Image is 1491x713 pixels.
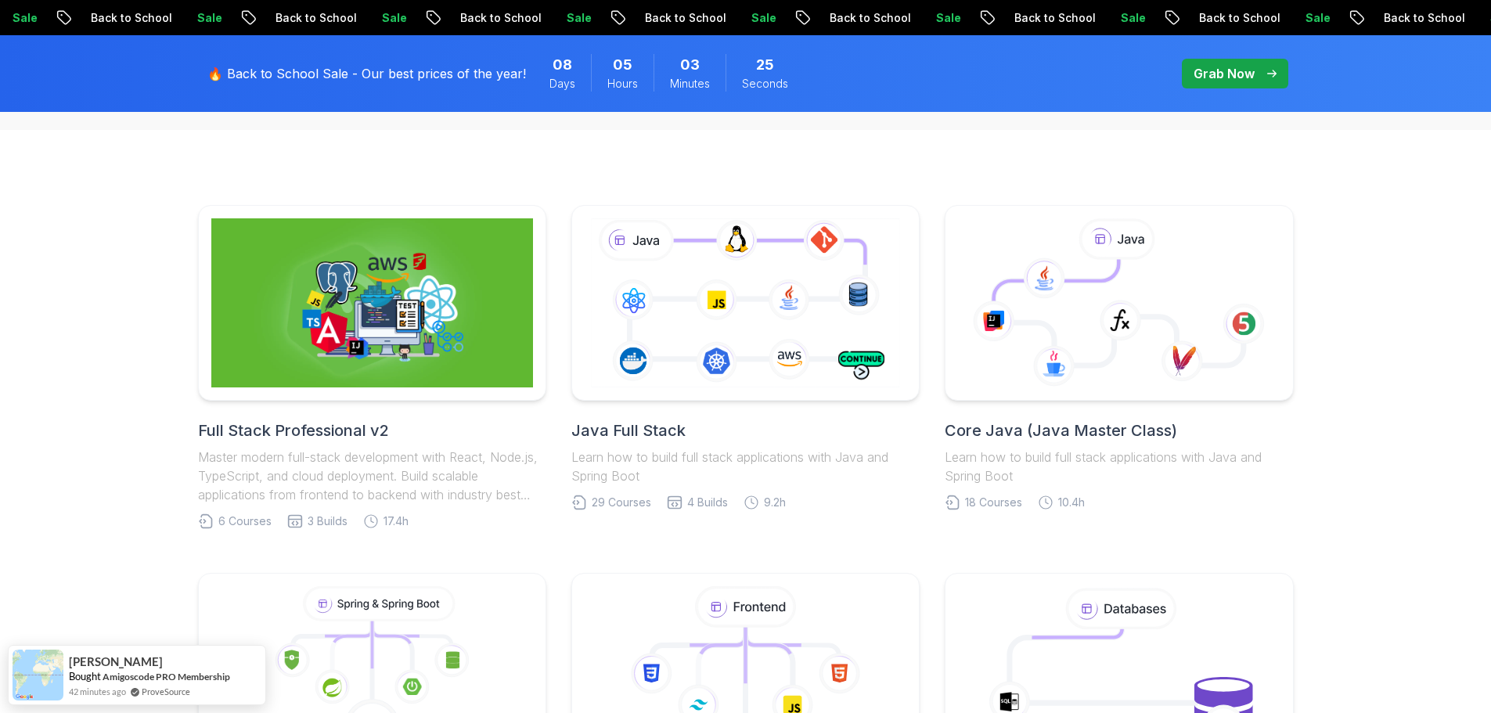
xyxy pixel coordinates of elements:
[632,10,739,26] p: Back to School
[592,495,651,510] span: 29 Courses
[945,448,1293,485] p: Learn how to build full stack applications with Java and Spring Boot
[198,448,546,504] p: Master modern full-stack development with React, Node.js, TypeScript, and cloud deployment. Build...
[263,10,369,26] p: Back to School
[384,513,409,529] span: 17.4h
[553,54,572,76] span: 8 Days
[742,76,788,92] span: Seconds
[1187,10,1293,26] p: Back to School
[69,655,163,668] span: [PERSON_NAME]
[817,10,924,26] p: Back to School
[1108,10,1158,26] p: Sale
[571,448,920,485] p: Learn how to build full stack applications with Java and Spring Boot
[945,205,1293,510] a: Core Java (Java Master Class)Learn how to build full stack applications with Java and Spring Boot...
[571,205,920,510] a: Java Full StackLearn how to build full stack applications with Java and Spring Boot29 Courses4 Bu...
[308,513,348,529] span: 3 Builds
[211,218,533,387] img: Full Stack Professional v2
[198,205,546,529] a: Full Stack Professional v2Full Stack Professional v2Master modern full-stack development with Rea...
[198,420,546,441] h2: Full Stack Professional v2
[103,671,230,682] a: Amigoscode PRO Membership
[670,76,710,92] span: Minutes
[142,685,190,698] a: ProveSource
[764,495,786,510] span: 9.2h
[756,54,774,76] span: 25 Seconds
[965,495,1022,510] span: 18 Courses
[207,64,526,83] p: 🔥 Back to School Sale - Our best prices of the year!
[945,420,1293,441] h2: Core Java (Java Master Class)
[1058,495,1085,510] span: 10.4h
[185,10,235,26] p: Sale
[13,650,63,700] img: provesource social proof notification image
[1293,10,1343,26] p: Sale
[218,513,272,529] span: 6 Courses
[739,10,789,26] p: Sale
[69,685,126,698] span: 42 minutes ago
[613,54,632,76] span: 5 Hours
[680,54,700,76] span: 3 Minutes
[571,420,920,441] h2: Java Full Stack
[687,495,728,510] span: 4 Builds
[1194,64,1255,83] p: Grab Now
[607,76,638,92] span: Hours
[448,10,554,26] p: Back to School
[369,10,420,26] p: Sale
[924,10,974,26] p: Sale
[69,670,101,682] span: Bought
[1371,10,1478,26] p: Back to School
[78,10,185,26] p: Back to School
[1002,10,1108,26] p: Back to School
[549,76,575,92] span: Days
[554,10,604,26] p: Sale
